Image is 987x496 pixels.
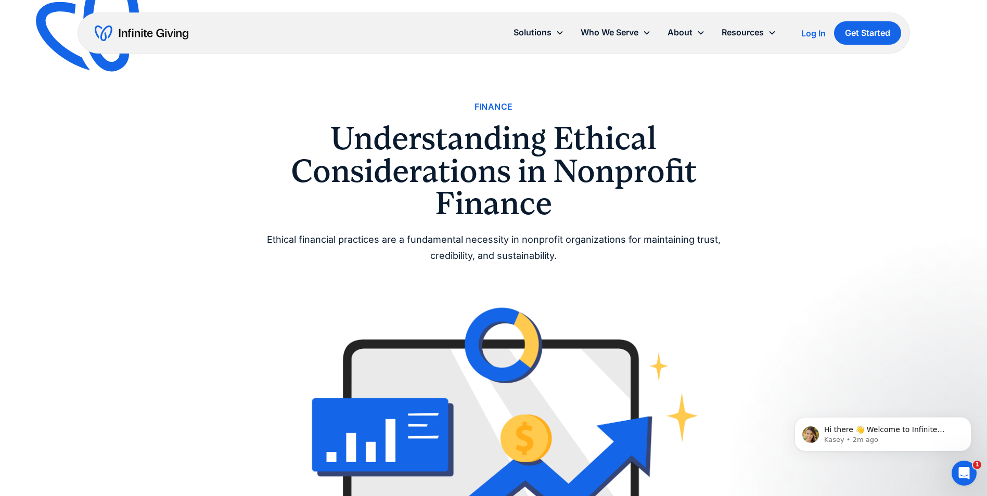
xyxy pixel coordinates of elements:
[659,21,713,44] div: About
[722,25,764,40] div: Resources
[952,461,977,486] iframe: Intercom live chat
[581,25,638,40] div: Who We Serve
[95,25,188,42] a: home
[244,232,744,264] div: Ethical financial practices are a fundamental necessity in nonprofit organizations for maintainin...
[779,395,987,468] iframe: Intercom notifications message
[801,27,826,40] a: Log In
[572,21,659,44] div: Who We Serve
[668,25,693,40] div: About
[834,21,901,45] a: Get Started
[244,122,744,219] h1: Understanding Ethical Considerations in Nonprofit Finance
[505,21,572,44] div: Solutions
[801,29,826,37] div: Log In
[713,21,785,44] div: Resources
[475,100,513,114] a: Finance
[514,25,552,40] div: Solutions
[973,461,981,469] span: 1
